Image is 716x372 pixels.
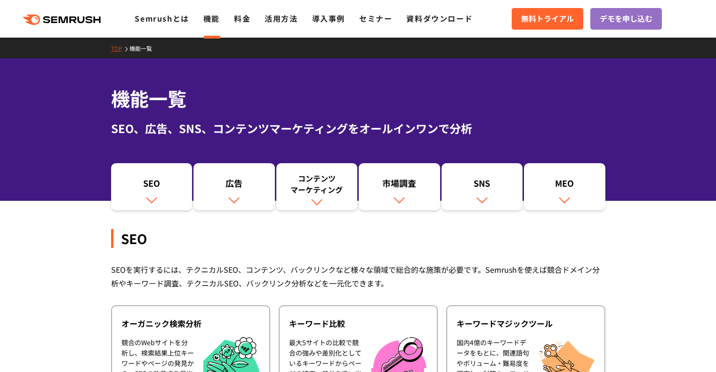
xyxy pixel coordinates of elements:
[276,163,358,210] a: コンテンツマーケティング
[600,13,652,25] span: デモを申し込む
[406,13,473,24] a: 資料ダウンロード
[524,163,605,210] a: MEO
[446,177,518,193] div: SNS
[121,318,260,329] div: オーガニック検索分析
[281,173,353,195] div: コンテンツ マーケティング
[457,318,595,329] div: キーワードマジックツール
[135,13,189,24] a: Semrushとは
[529,177,601,193] div: MEO
[442,163,523,210] a: SNS
[590,8,662,30] a: デモを申し込む
[116,177,188,193] div: SEO
[111,120,605,137] div: SEO、広告、SNS、コンテンツマーケティングをオールインワンで分析
[111,163,193,210] a: SEO
[111,44,129,52] a: TOP
[129,44,159,52] a: 機能一覧
[512,8,583,30] a: 無料トライアル
[359,163,440,210] a: 市場調査
[312,13,345,24] a: 導入事例
[111,229,605,248] div: SEO
[198,177,270,193] div: 広告
[111,85,605,112] h1: 機能一覧
[359,13,392,24] a: セミナー
[111,263,605,290] div: SEOを実行するには、テクニカルSEO、コンテンツ、バックリンクなど様々な領域で総合的な施策が必要です。Semrushを使えば競合ドメイン分析やキーワード調査、テクニカルSEO、バックリンク分析...
[193,163,275,210] a: 広告
[203,13,220,24] a: 機能
[363,177,435,193] div: 市場調査
[234,13,250,24] a: 料金
[521,13,574,25] span: 無料トライアル
[289,318,427,329] div: キーワード比較
[265,13,298,24] a: 活用方法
